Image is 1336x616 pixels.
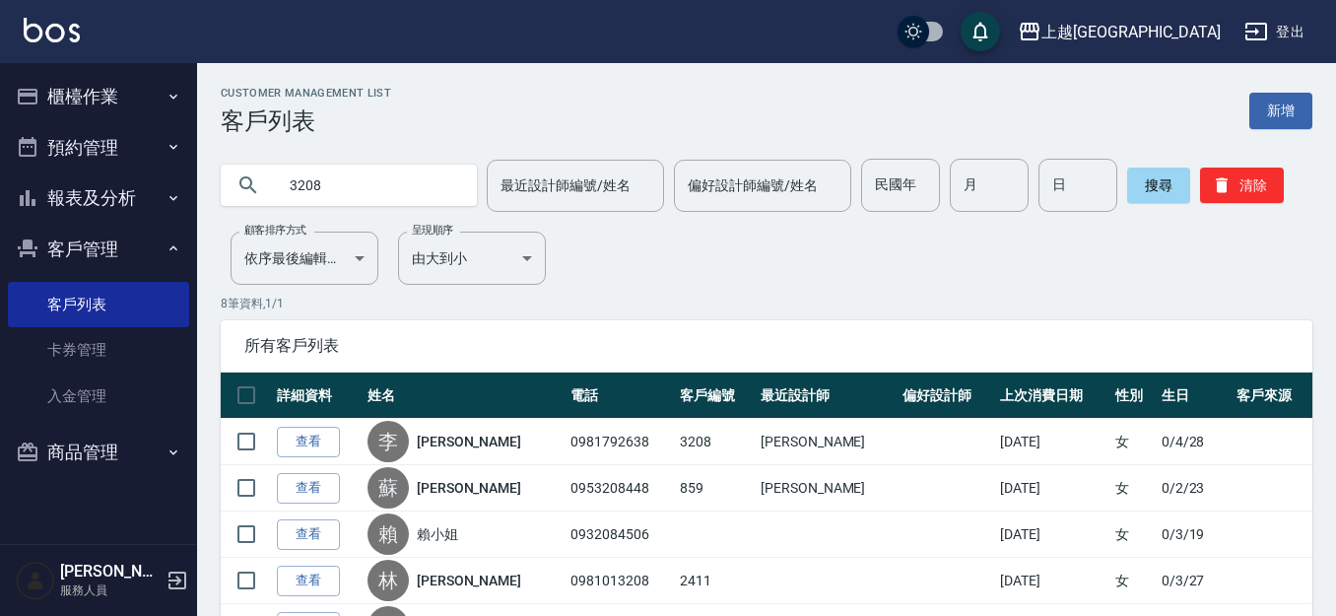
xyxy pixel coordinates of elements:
[961,12,1000,51] button: save
[417,524,458,544] a: 賴小姐
[566,465,675,512] td: 0953208448
[1110,419,1157,465] td: 女
[995,465,1109,512] td: [DATE]
[756,419,898,465] td: [PERSON_NAME]
[1041,20,1221,44] div: 上越[GEOGRAPHIC_DATA]
[1157,419,1233,465] td: 0/4/28
[1157,373,1233,419] th: 生日
[898,373,995,419] th: 偏好設計師
[756,465,898,512] td: [PERSON_NAME]
[277,566,340,596] a: 查看
[8,172,189,224] button: 報表及分析
[367,513,409,555] div: 賴
[1232,373,1312,419] th: 客戶來源
[1110,558,1157,604] td: 女
[995,373,1109,419] th: 上次消費日期
[1236,14,1312,50] button: 登出
[417,432,521,451] a: [PERSON_NAME]
[675,465,756,512] td: 859
[566,373,675,419] th: 電話
[1010,12,1229,52] button: 上越[GEOGRAPHIC_DATA]
[277,427,340,457] a: 查看
[8,122,189,173] button: 預約管理
[24,18,80,42] img: Logo
[1157,465,1233,512] td: 0/2/23
[244,336,1289,356] span: 所有客戶列表
[995,558,1109,604] td: [DATE]
[1157,558,1233,604] td: 0/3/27
[675,558,756,604] td: 2411
[1157,512,1233,558] td: 0/3/19
[367,467,409,509] div: 蘇
[417,571,521,590] a: [PERSON_NAME]
[675,419,756,465] td: 3208
[1110,512,1157,558] td: 女
[60,562,161,582] h5: [PERSON_NAME]
[1127,168,1190,203] button: 搜尋
[8,327,189,373] a: 卡券管理
[675,373,756,419] th: 客戶編號
[231,232,378,285] div: 依序最後編輯時間
[1200,168,1284,203] button: 清除
[8,282,189,327] a: 客戶列表
[8,224,189,275] button: 客戶管理
[221,295,1312,312] p: 8 筆資料, 1 / 1
[276,159,461,212] input: 搜尋關鍵字
[995,419,1109,465] td: [DATE]
[1110,373,1157,419] th: 性別
[221,87,391,100] h2: Customer Management List
[277,519,340,550] a: 查看
[277,473,340,504] a: 查看
[8,71,189,122] button: 櫃檯作業
[1249,93,1312,129] a: 新增
[244,223,306,238] label: 顧客排序方式
[412,223,453,238] label: 呈現順序
[1110,465,1157,512] td: 女
[367,421,409,462] div: 李
[221,107,391,135] h3: 客戶列表
[363,373,566,419] th: 姓名
[60,582,161,599] p: 服務人員
[566,419,675,465] td: 0981792638
[16,561,55,600] img: Person
[367,560,409,601] div: 林
[272,373,363,419] th: 詳細資料
[756,373,898,419] th: 最近設計師
[566,512,675,558] td: 0932084506
[8,374,189,419] a: 入金管理
[417,478,521,498] a: [PERSON_NAME]
[8,427,189,478] button: 商品管理
[566,558,675,604] td: 0981013208
[398,232,546,285] div: 由大到小
[995,512,1109,558] td: [DATE]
